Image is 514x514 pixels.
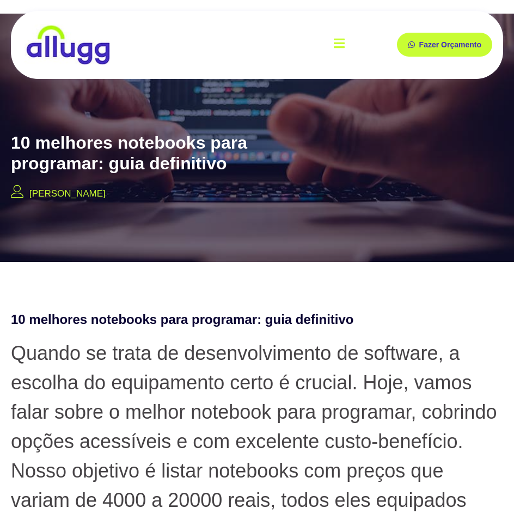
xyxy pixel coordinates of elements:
a: Fazer Orçamento [397,33,492,57]
p: [PERSON_NAME] [29,187,106,201]
h2: 10 melhores notebooks para programar: guia definitivo [11,132,302,174]
button: open-menu [334,30,345,60]
h2: 10 melhores notebooks para programar: guia definitivo [11,311,503,328]
img: locação de TI é Allugg [25,25,112,65]
span: Fazer Orçamento [419,41,481,48]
